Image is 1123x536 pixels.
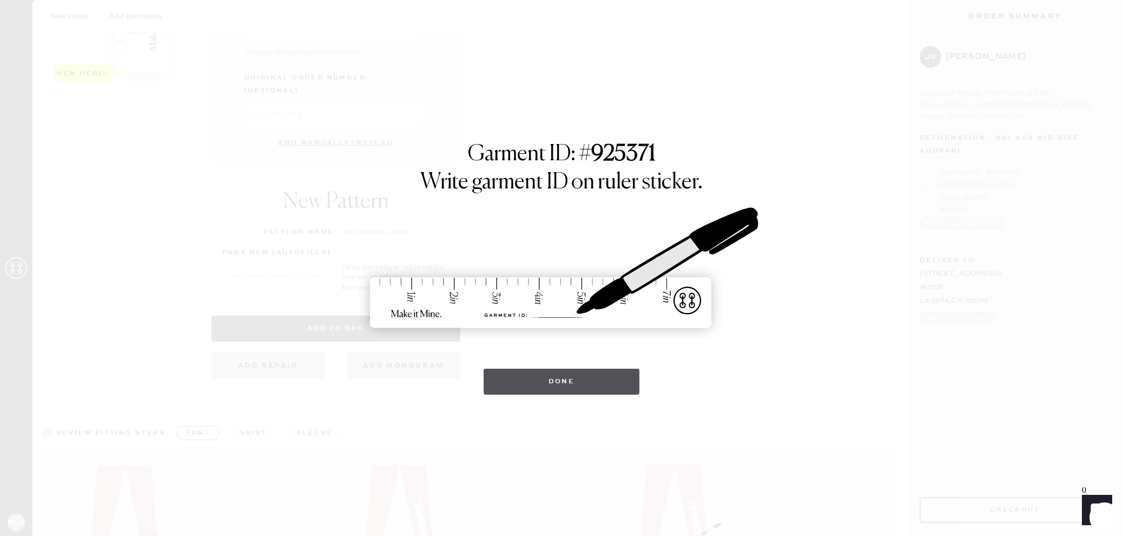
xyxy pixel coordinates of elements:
iframe: Front Chat [1072,487,1118,534]
img: ruler-sticker-sharpie.svg [359,179,764,358]
h1: Garment ID: # [468,141,656,169]
h1: Write garment ID on ruler sticker. [420,169,703,195]
button: Done [484,369,640,395]
strong: 925371 [591,143,656,165]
